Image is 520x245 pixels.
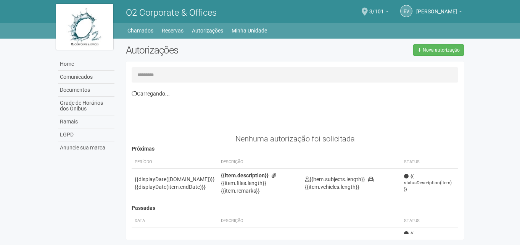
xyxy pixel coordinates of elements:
span: {{item.vehicles.length}} [305,176,373,190]
span: {{item.files.length}} [270,234,322,240]
a: Minha Unidade [232,25,267,36]
div: Carregando... [132,90,459,97]
th: Descrição [218,156,302,169]
a: 3/101 [369,10,389,16]
span: {{ statusDescription(item) }} [404,173,455,193]
a: Nova autorização [413,44,464,56]
div: {{displayDate(item.endDate)}} [135,183,215,191]
a: Anuncie sua marca [58,141,114,154]
th: Período [132,156,218,169]
div: {{item.remarks}} [221,187,299,195]
a: Documentos [58,84,114,97]
a: Reservas [162,25,184,36]
a: Autorizações [192,25,223,36]
a: [PERSON_NAME] [416,10,462,16]
th: Status [401,156,458,169]
a: EV [400,5,412,17]
span: Eduany Vidal [416,1,457,15]
th: Descrição [218,215,401,227]
a: Comunicados [58,71,114,84]
strong: {{item.description}} [221,234,269,240]
th: Data [132,215,218,227]
span: Nova autorização [423,47,460,53]
a: Chamados [127,25,153,36]
a: LGPD [58,128,114,141]
h2: Autorizações [126,44,289,56]
img: logo.jpg [56,4,113,50]
span: O2 Corporate & Offices [126,7,217,18]
a: Ramais [58,115,114,128]
h4: Passadas [132,205,459,211]
strong: {{item.description}} [221,172,269,178]
a: Home [58,58,114,71]
span: {{item.files.length}} [221,172,278,186]
a: Grade de Horários dos Ônibus [58,97,114,115]
span: 3/101 [369,1,384,15]
span: {{item.subjects.length}} [305,176,365,182]
h4: Próximas [132,146,459,152]
div: Nenhuma autorização foi solicitada [132,135,459,142]
div: {{displayDate([DOMAIN_NAME])}} [135,175,215,183]
th: Status [401,215,458,227]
